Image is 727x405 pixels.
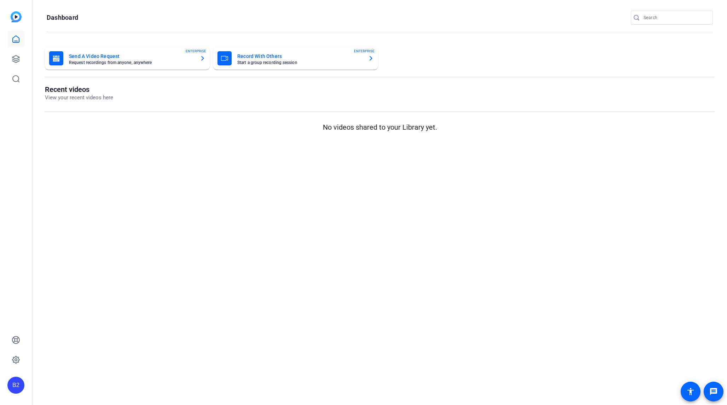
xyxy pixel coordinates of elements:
span: ENTERPRISE [354,48,374,54]
p: View your recent videos here [45,94,113,102]
button: Record With OthersStart a group recording sessionENTERPRISE [213,47,378,70]
h1: Recent videos [45,85,113,94]
mat-card-subtitle: Start a group recording session [237,60,362,65]
mat-card-title: Record With Others [237,52,362,60]
button: Send A Video RequestRequest recordings from anyone, anywhereENTERPRISE [45,47,210,70]
div: B2 [7,377,24,394]
p: No videos shared to your Library yet. [45,122,715,133]
mat-card-title: Send A Video Request [69,52,194,60]
mat-icon: accessibility [686,387,695,396]
span: ENTERPRISE [186,48,206,54]
input: Search [644,13,707,22]
mat-icon: message [709,387,718,396]
mat-card-subtitle: Request recordings from anyone, anywhere [69,60,194,65]
h1: Dashboard [47,13,78,22]
img: blue-gradient.svg [11,11,22,22]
